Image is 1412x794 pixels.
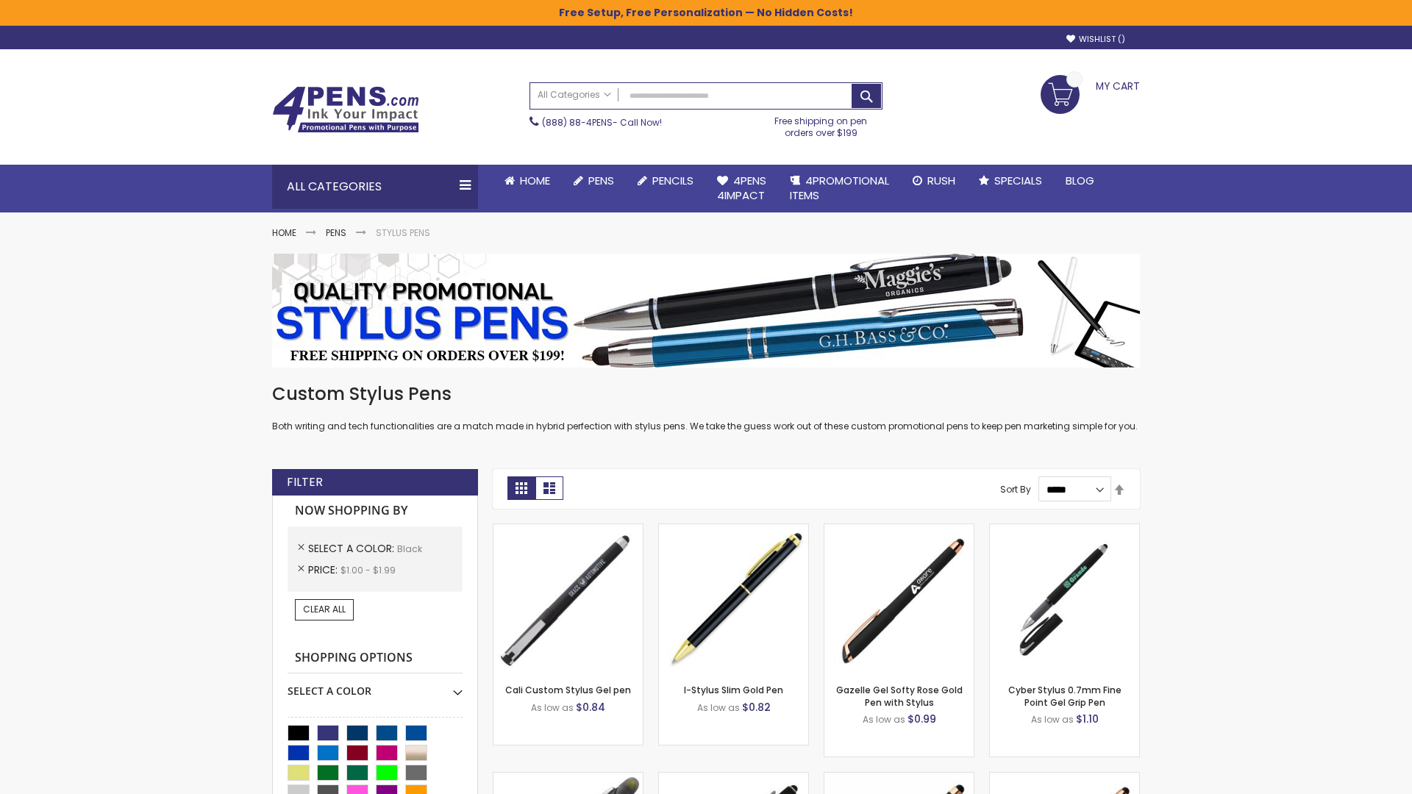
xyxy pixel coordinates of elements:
[272,382,1140,433] div: Both writing and tech functionalities are a match made in hybrid perfection with stylus pens. We ...
[790,173,889,203] span: 4PROMOTIONAL ITEMS
[308,541,397,556] span: Select A Color
[1054,165,1106,197] a: Blog
[272,382,1140,406] h1: Custom Stylus Pens
[376,226,430,239] strong: Stylus Pens
[493,523,643,536] a: Cali Custom Stylus Gel pen-Black
[520,173,550,188] span: Home
[562,165,626,197] a: Pens
[295,599,354,620] a: Clear All
[659,772,808,784] a: Custom Soft Touch® Metal Pens with Stylus-Black
[836,684,963,708] a: Gazelle Gel Softy Rose Gold Pen with Stylus
[507,476,535,500] strong: Grid
[308,562,340,577] span: Price
[530,83,618,107] a: All Categories
[994,173,1042,188] span: Specials
[288,673,463,698] div: Select A Color
[901,165,967,197] a: Rush
[1008,684,1122,708] a: Cyber Stylus 0.7mm Fine Point Gel Grip Pen
[967,165,1054,197] a: Specials
[340,564,396,576] span: $1.00 - $1.99
[778,165,901,212] a: 4PROMOTIONALITEMS
[326,226,346,239] a: Pens
[588,173,614,188] span: Pens
[1000,483,1031,496] label: Sort By
[287,474,323,490] strong: Filter
[927,173,955,188] span: Rush
[272,86,419,133] img: 4Pens Custom Pens and Promotional Products
[1031,713,1074,726] span: As low as
[1066,34,1125,45] a: Wishlist
[626,165,705,197] a: Pencils
[493,772,643,784] a: Souvenir® Jalan Highlighter Stylus Pen Combo-Black
[824,772,974,784] a: Islander Softy Rose Gold Gel Pen with Stylus-Black
[717,173,766,203] span: 4Pens 4impact
[542,116,613,129] a: (888) 88-4PENS
[697,701,740,714] span: As low as
[684,684,783,696] a: I-Stylus Slim Gold Pen
[493,165,562,197] a: Home
[272,254,1140,368] img: Stylus Pens
[908,712,936,726] span: $0.99
[990,523,1139,536] a: Cyber Stylus 0.7mm Fine Point Gel Grip Pen-Black
[1066,173,1094,188] span: Blog
[863,713,905,726] span: As low as
[824,523,974,536] a: Gazelle Gel Softy Rose Gold Pen with Stylus-Black
[538,89,611,101] span: All Categories
[505,684,631,696] a: Cali Custom Stylus Gel pen
[397,543,422,555] span: Black
[288,496,463,526] strong: Now Shopping by
[531,701,574,714] span: As low as
[652,173,693,188] span: Pencils
[542,116,662,129] span: - Call Now!
[990,524,1139,673] img: Cyber Stylus 0.7mm Fine Point Gel Grip Pen-Black
[659,523,808,536] a: I-Stylus Slim Gold-Black
[990,772,1139,784] a: Gazelle Gel Softy Rose Gold Pen with Stylus - ColorJet-Black
[272,226,296,239] a: Home
[659,524,808,673] img: I-Stylus Slim Gold-Black
[576,700,605,715] span: $0.84
[493,524,643,673] img: Cali Custom Stylus Gel pen-Black
[824,524,974,673] img: Gazelle Gel Softy Rose Gold Pen with Stylus-Black
[1076,712,1099,726] span: $1.10
[272,165,478,209] div: All Categories
[760,110,883,139] div: Free shipping on pen orders over $199
[705,165,778,212] a: 4Pens4impact
[288,643,463,674] strong: Shopping Options
[303,603,346,615] span: Clear All
[742,700,771,715] span: $0.82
